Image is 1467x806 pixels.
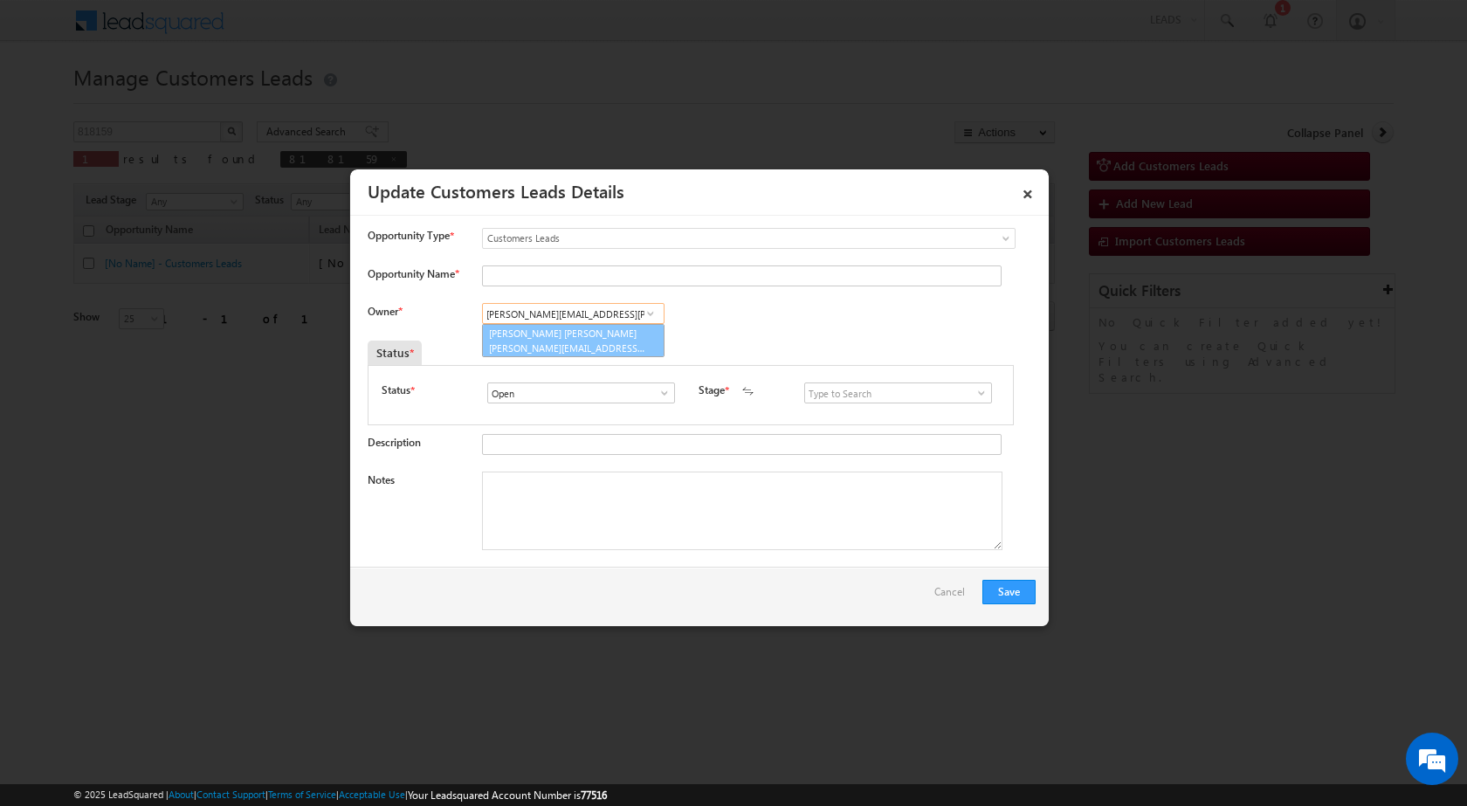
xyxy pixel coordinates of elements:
[169,789,194,800] a: About
[382,382,410,398] label: Status
[489,341,646,355] span: [PERSON_NAME][EMAIL_ADDRESS][PERSON_NAME][DOMAIN_NAME]
[483,231,944,246] span: Customers Leads
[1013,176,1043,206] a: ×
[581,789,607,802] span: 77516
[368,228,450,244] span: Opportunity Type
[368,305,402,318] label: Owner
[73,787,607,803] span: © 2025 LeadSquared | | | | |
[23,162,319,523] textarea: Type your message and hit 'Enter'
[804,382,992,403] input: Type to Search
[286,9,328,51] div: Minimize live chat window
[966,384,988,402] a: Show All Items
[934,580,974,613] a: Cancel
[639,305,661,322] a: Show All Items
[368,436,421,449] label: Description
[238,538,317,561] em: Start Chat
[30,92,73,114] img: d_60004797649_company_0_60004797649
[368,267,458,280] label: Opportunity Name
[91,92,293,114] div: Chat with us now
[368,341,422,365] div: Status
[196,789,265,800] a: Contact Support
[482,228,1016,249] a: Customers Leads
[649,384,671,402] a: Show All Items
[482,303,665,324] input: Type to Search
[487,382,675,403] input: Type to Search
[268,789,336,800] a: Terms of Service
[408,789,607,802] span: Your Leadsquared Account Number is
[699,382,725,398] label: Stage
[368,473,395,486] label: Notes
[339,789,405,800] a: Acceptable Use
[368,178,624,203] a: Update Customers Leads Details
[982,580,1036,604] button: Save
[482,324,665,357] a: [PERSON_NAME] [PERSON_NAME]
